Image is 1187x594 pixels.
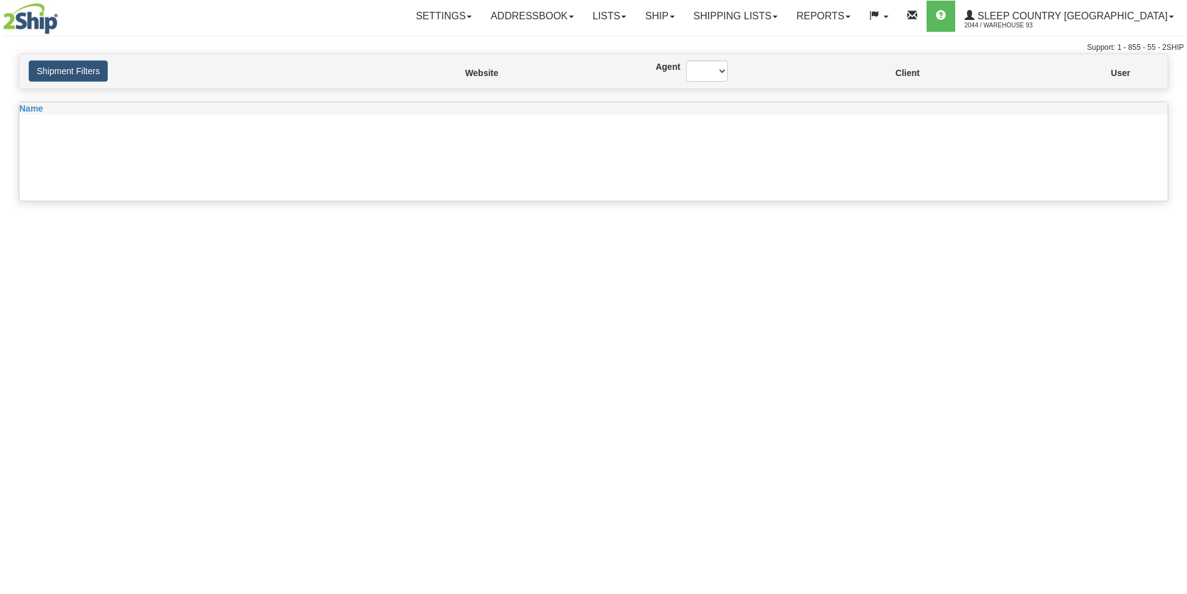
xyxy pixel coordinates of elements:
[975,11,1168,21] span: Sleep Country [GEOGRAPHIC_DATA]
[465,67,470,79] label: Website
[895,67,897,79] label: Client
[406,1,481,32] a: Settings
[481,1,583,32] a: Addressbook
[19,103,43,113] span: Name
[955,1,1183,32] a: Sleep Country [GEOGRAPHIC_DATA] 2044 / Warehouse 93
[787,1,860,32] a: Reports
[583,1,636,32] a: Lists
[3,42,1184,53] div: Support: 1 - 855 - 55 - 2SHIP
[29,60,108,82] button: Shipment Filters
[636,1,684,32] a: Ship
[655,60,667,73] label: Agent
[965,19,1058,32] span: 2044 / Warehouse 93
[3,3,58,34] img: logo2044.jpg
[684,1,787,32] a: Shipping lists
